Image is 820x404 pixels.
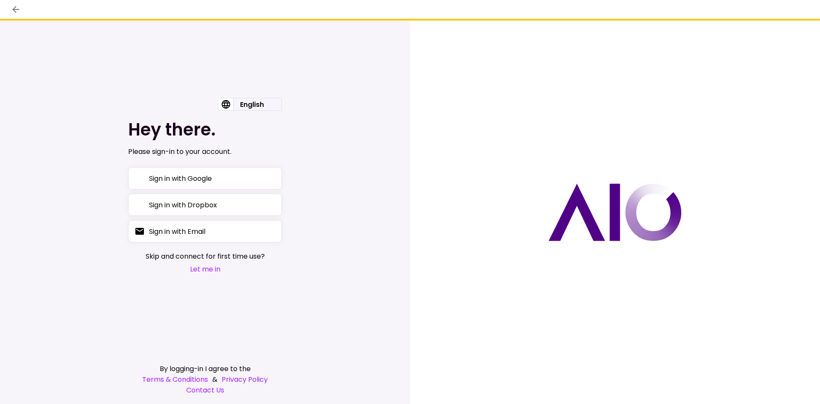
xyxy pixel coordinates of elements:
[9,2,23,17] button: back
[548,183,682,241] img: AIO logo
[233,98,271,110] div: English
[128,220,282,242] button: Sign in with Email
[142,374,208,385] a: Terms & Conditions
[146,264,265,274] button: Let me in
[128,167,282,189] button: Sign in with Google
[222,374,268,385] a: Privacy Policy
[128,119,282,140] h1: Hey there.
[146,251,265,262] span: Skip and connect for first time use?
[128,363,282,374] div: By logging-in I agree to the
[149,173,212,184] div: Sign in with Google
[149,226,205,237] div: Sign in with Email
[149,200,217,210] div: Sign in with Dropbox
[128,147,282,157] div: Please sign-in to your account.
[128,385,282,395] a: Contact Us
[128,194,282,216] button: Sign in with Dropbox
[128,374,282,385] div: &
